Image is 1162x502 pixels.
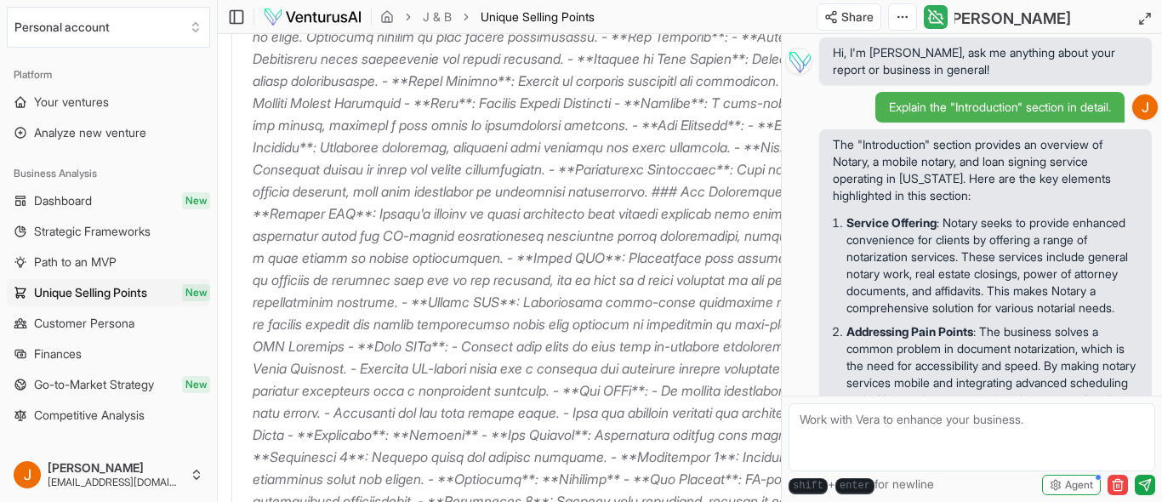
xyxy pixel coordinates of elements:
[14,461,41,488] img: ACg8ocJtx5q7O8BrwASgAbLTVbYwPmLUuQ6Xui8IEUfPKpLVPUkwOg=s96-c
[481,9,595,26] span: Unique Selling Points
[7,119,210,146] a: Analyze new venture
[7,7,210,48] button: Select an organization
[835,478,874,494] kbd: enter
[263,7,362,27] img: logo
[846,214,1138,317] p: : Notary seeks to provide enhanced convenience for clients by offering a range of notarization se...
[423,9,452,26] a: J & B
[7,340,210,368] a: Finances
[841,9,874,26] span: Share
[846,324,973,339] strong: Addressing Pain Points
[789,478,828,494] kbd: shift
[846,215,937,230] strong: Service Offering
[34,284,147,301] span: Unique Selling Points
[34,407,145,424] span: Competitive Analysis
[481,9,595,24] span: Unique Selling Points
[34,192,92,209] span: Dashboard
[7,454,210,495] button: [PERSON_NAME][EMAIL_ADDRESS][DOMAIN_NAME]
[7,218,210,245] a: Strategic Frameworks
[34,124,146,141] span: Analyze new venture
[182,376,210,393] span: New
[1042,475,1101,495] button: Agent
[34,254,117,271] span: Path to an MVP
[48,476,183,489] span: [EMAIL_ADDRESS][DOMAIN_NAME]
[34,94,109,111] span: Your ventures
[48,460,183,476] span: [PERSON_NAME]
[7,402,210,429] a: Competitive Analysis
[7,187,210,214] a: DashboardNew
[34,223,151,240] span: Strategic Frameworks
[7,88,210,116] a: Your ventures
[7,310,210,337] a: Customer Persona
[34,345,82,362] span: Finances
[817,3,881,31] button: Share
[7,160,210,187] div: Business Analysis
[1065,478,1093,492] span: Agent
[34,315,134,332] span: Customer Persona
[785,48,812,75] img: Vera
[182,192,210,209] span: New
[833,136,1138,204] p: The "Introduction" section provides an overview of Notary, a mobile notary, and loan signing serv...
[7,61,210,88] div: Platform
[873,7,1071,31] h2: Work with [PERSON_NAME]
[7,248,210,276] a: Path to an MVP
[7,279,210,306] a: Unique Selling PointsNew
[34,376,154,393] span: Go-to-Market Strategy
[846,323,1138,408] p: : The business solves a common problem in document notarization, which is the need for accessibil...
[889,99,1111,116] span: Explain the "Introduction" section in detail.
[7,442,210,470] div: Tools
[380,9,595,26] nav: breadcrumb
[833,44,1138,78] span: Hi, I'm [PERSON_NAME], ask me anything about your report or business in general!
[789,476,934,494] span: + for newline
[7,371,210,398] a: Go-to-Market StrategyNew
[1132,94,1158,120] img: ACg8ocJtx5q7O8BrwASgAbLTVbYwPmLUuQ6Xui8IEUfPKpLVPUkwOg=s96-c
[182,284,210,301] span: New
